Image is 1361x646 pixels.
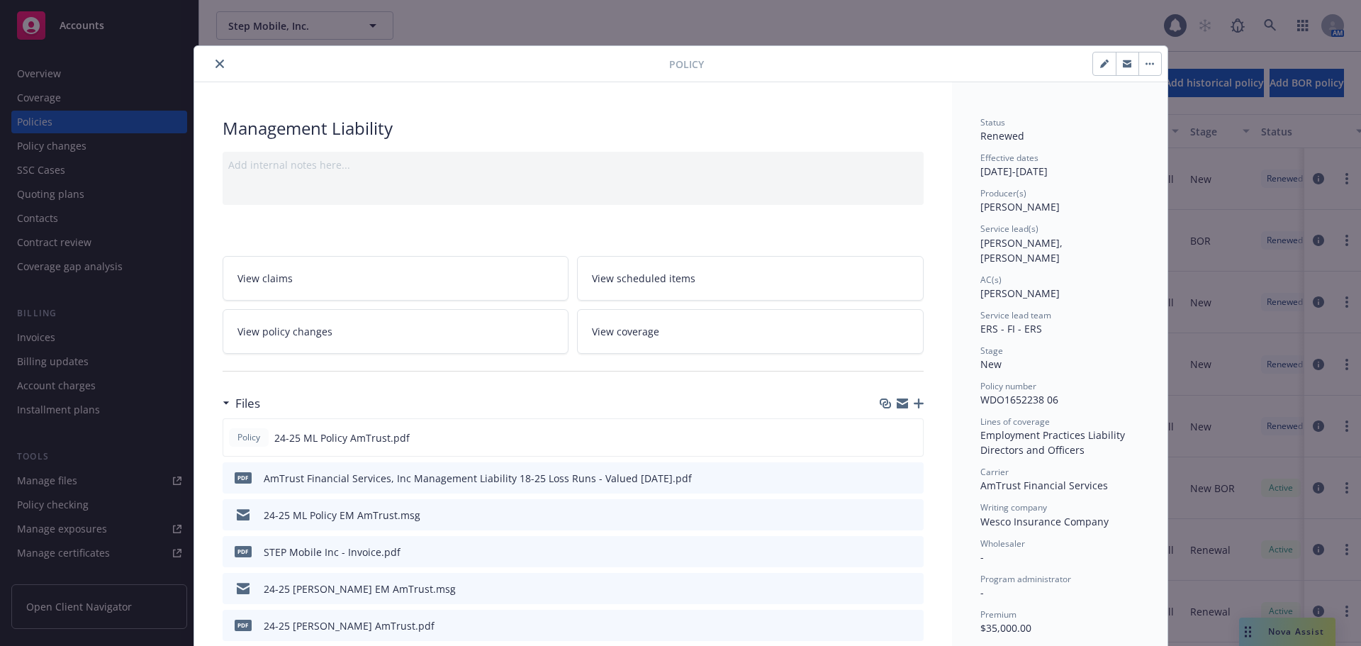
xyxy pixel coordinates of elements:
[980,116,1005,128] span: Status
[980,380,1036,392] span: Policy number
[980,393,1058,406] span: WDO1652238 06
[883,545,894,559] button: download file
[905,581,918,596] button: preview file
[980,428,1139,442] div: Employment Practices Liability
[980,345,1003,357] span: Stage
[264,471,692,486] div: AmTrust Financial Services, Inc Management Liability 18-25 Loss Runs - Valued [DATE].pdf
[883,581,894,596] button: download file
[905,545,918,559] button: preview file
[669,57,704,72] span: Policy
[211,55,228,72] button: close
[980,322,1042,335] span: ERS - FI - ERS
[980,442,1139,457] div: Directors and Officers
[883,471,894,486] button: download file
[980,187,1026,199] span: Producer(s)
[235,546,252,557] span: pdf
[577,256,924,301] a: View scheduled items
[980,621,1031,635] span: $35,000.00
[905,471,918,486] button: preview file
[235,620,252,630] span: pdf
[980,274,1002,286] span: AC(s)
[223,394,260,413] div: Files
[980,152,1139,179] div: [DATE] - [DATE]
[980,608,1016,620] span: Premium
[980,223,1038,235] span: Service lead(s)
[264,545,401,559] div: STEP Mobile Inc - Invoice.pdf
[592,324,659,339] span: View coverage
[980,309,1051,321] span: Service lead team
[980,286,1060,300] span: [PERSON_NAME]
[980,479,1108,492] span: AmTrust Financial Services
[980,538,1025,550] span: Wholesaler
[223,309,569,354] a: View policy changes
[980,550,984,564] span: -
[980,515,1109,528] span: Wesco Insurance Company
[228,157,918,172] div: Add internal notes here...
[264,581,456,596] div: 24-25 [PERSON_NAME] EM AmTrust.msg
[264,618,435,633] div: 24-25 [PERSON_NAME] AmTrust.pdf
[905,618,918,633] button: preview file
[980,573,1071,585] span: Program administrator
[577,309,924,354] a: View coverage
[980,501,1047,513] span: Writing company
[980,236,1065,264] span: [PERSON_NAME], [PERSON_NAME]
[980,357,1002,371] span: New
[883,618,894,633] button: download file
[980,466,1009,478] span: Carrier
[883,508,894,523] button: download file
[904,430,917,445] button: preview file
[882,430,893,445] button: download file
[223,256,569,301] a: View claims
[235,431,263,444] span: Policy
[274,430,410,445] span: 24-25 ML Policy AmTrust.pdf
[223,116,924,140] div: Management Liability
[980,152,1038,164] span: Effective dates
[235,472,252,483] span: pdf
[237,271,293,286] span: View claims
[237,324,332,339] span: View policy changes
[980,586,984,599] span: -
[980,200,1060,213] span: [PERSON_NAME]
[980,129,1024,143] span: Renewed
[905,508,918,523] button: preview file
[264,508,420,523] div: 24-25 ML Policy EM AmTrust.msg
[235,394,260,413] h3: Files
[980,416,1050,428] span: Lines of coverage
[592,271,695,286] span: View scheduled items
